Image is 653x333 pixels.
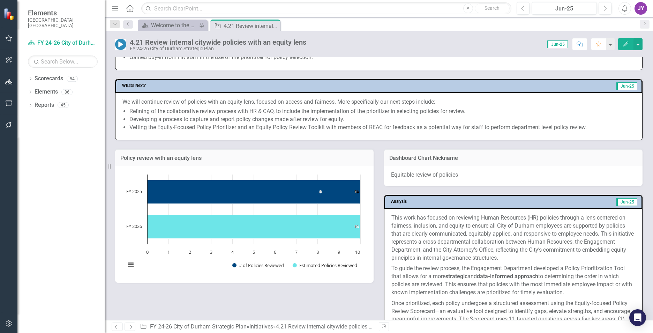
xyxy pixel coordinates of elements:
[67,76,78,82] div: 54
[189,249,191,255] text: 2
[293,262,358,268] button: Show Estimated Policies Reviewed
[35,88,58,96] a: Elements
[316,249,319,255] text: 8
[126,188,142,194] text: FY 2025
[485,5,500,11] span: Search
[122,171,367,276] div: Chart. Highcharts interactive chart.
[115,39,126,50] img: In Progress
[391,214,635,263] p: This work has focused on reviewing Human Resources (HR) policies through a lens centered on fairn...
[391,171,458,178] span: Equitable review of policies
[122,171,364,276] svg: Interactive chart
[28,9,98,17] span: Elements
[445,273,467,280] strong: strategic
[129,108,635,116] li: Refining of the collaborative review process with HR & CAO, to include the implementation of the ...
[629,309,646,326] div: Open Intercom Messenger
[122,98,635,106] p: We will continue review of policies with an equity lens, focused on access and fairness. More spe...
[534,5,594,13] div: Jun-25
[253,249,255,255] text: 5
[224,22,278,30] div: 4.21 Review internal citywide policies with an equity lens
[126,223,142,229] text: FY 2026
[616,82,637,90] span: Jun-25
[391,199,495,204] h3: Analysis
[338,249,340,255] text: 9
[151,21,197,30] div: Welcome to the FY [DATE]-[DATE] Strategic Plan Landing Page!
[129,124,635,132] li: Vetting the Equity-Focused Policy Prioritizer and an Equity Policy Review Toolkit with members of...
[148,180,361,204] path: FY 2025 , 10. # of Policies Reviewed.
[354,224,359,229] text: 10
[249,323,273,330] a: Initiatives
[276,323,415,330] div: 4.21 Review internal citywide policies with an equity lens
[120,155,368,161] h3: Policy review with an equity lens
[130,38,306,46] div: 4.21 Review internal citywide policies with an equity lens
[61,89,73,95] div: 86
[320,189,322,194] text: 8
[130,46,306,51] div: FY 24-26 City of Durham Strategic Plan
[616,198,637,206] span: Jun-25
[354,189,359,194] text: 10
[148,180,361,227] g: # of Policies Reviewed, series 1 of 2. Bar series with 2 bars.
[126,260,136,270] button: View chart menu, Chart
[28,39,98,47] a: FY 24-26 City of Durham Strategic Plan
[232,262,285,268] button: Show # of Policies Reviewed
[295,249,298,255] text: 7
[532,2,597,15] button: Jun-25
[167,249,170,255] text: 1
[148,180,361,239] g: Estimated Policies Reviewed, series 2 of 2. Bar series with 2 bars.
[58,102,69,108] div: 45
[210,249,212,255] text: 3
[35,101,54,109] a: Reports
[28,55,98,68] input: Search Below...
[475,3,510,13] button: Search
[129,53,635,61] li: Gained buy-in from HR staff in the use of the prioritizer for policy selection.
[129,116,635,124] li: Developing a process to capture and report policy changes made after review for equity.
[148,215,361,239] path: FY 2026, 10. Estimated Policies Reviewed.
[122,83,392,88] h3: What's Next?
[477,273,538,280] strong: data-informed approach
[150,323,247,330] a: FY 24-26 City of Durham Strategic Plan
[391,263,635,298] p: To guide the review process, the Engagement Department developed a Policy Prioritization Tool tha...
[274,249,276,255] text: 6
[389,155,637,161] h3: Dashboard Chart Nickname
[140,21,197,30] a: Welcome to the FY [DATE]-[DATE] Strategic Plan Landing Page!
[28,17,98,29] small: [GEOGRAPHIC_DATA], [GEOGRAPHIC_DATA]
[635,2,647,15] button: JY
[35,75,63,83] a: Scorecards
[3,8,16,20] img: ClearPoint Strategy
[146,249,149,255] text: 0
[231,249,234,255] text: 4
[140,323,374,331] div: » »
[547,40,568,48] span: Jun-25
[141,2,511,15] input: Search ClearPoint...
[355,249,360,255] text: 10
